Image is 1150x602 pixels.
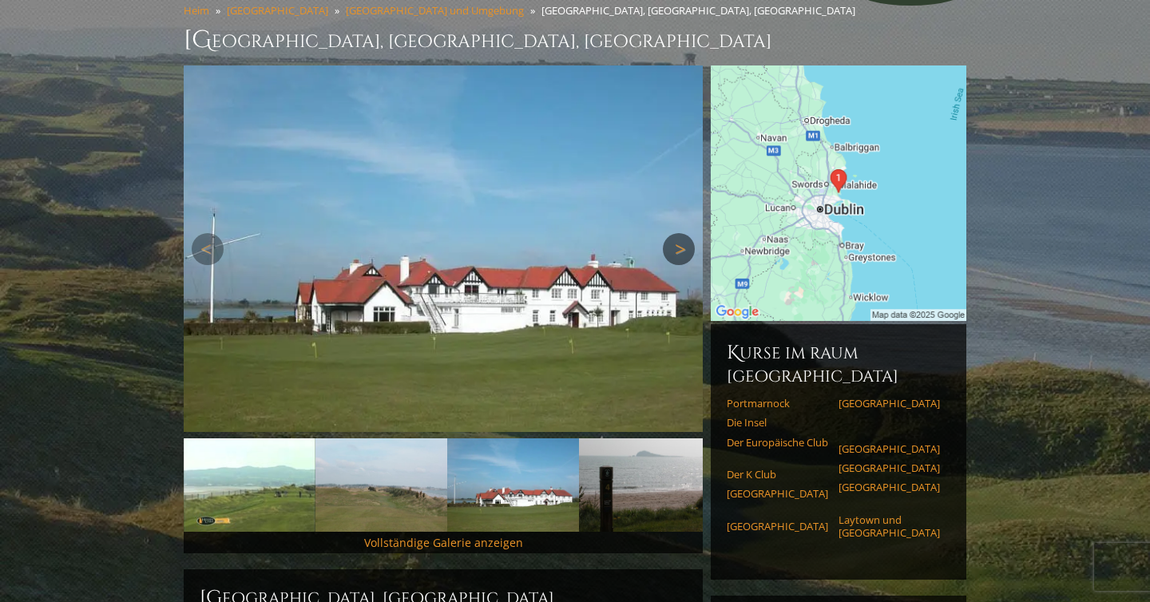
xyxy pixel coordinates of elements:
[727,467,776,481] font: Der K Club
[711,65,966,321] img: Google Karte von Golf Links Road, Portmarnock, Dublin, Irland
[346,3,524,18] a: [GEOGRAPHIC_DATA] und Umgebung
[727,520,828,533] a: [GEOGRAPHIC_DATA]
[839,461,940,474] a: [GEOGRAPHIC_DATA]
[839,513,940,540] a: Laytown und [GEOGRAPHIC_DATA]
[727,415,767,430] font: Die Insel
[839,461,940,475] font: [GEOGRAPHIC_DATA]
[839,397,940,410] a: [GEOGRAPHIC_DATA]
[839,442,940,456] font: [GEOGRAPHIC_DATA]
[727,468,828,481] a: Der K Club
[727,519,828,533] font: [GEOGRAPHIC_DATA]
[727,487,828,500] a: [GEOGRAPHIC_DATA]
[727,436,828,449] a: Der Europäische Club
[839,480,940,494] font: [GEOGRAPHIC_DATA]
[727,435,828,450] font: Der Europäische Club
[227,3,328,18] a: [GEOGRAPHIC_DATA]
[364,535,523,550] a: Vollständige Galerie anzeigen
[727,396,790,410] font: Portmarnock
[541,3,855,18] font: [GEOGRAPHIC_DATA], [GEOGRAPHIC_DATA], [GEOGRAPHIC_DATA]
[839,513,940,540] font: Laytown und [GEOGRAPHIC_DATA]
[727,343,898,387] font: Kurse im Raum [GEOGRAPHIC_DATA]
[839,442,940,455] a: [GEOGRAPHIC_DATA]
[727,416,828,429] a: Die Insel
[184,3,209,18] a: Heim
[727,397,828,410] a: Portmarnock
[184,30,771,53] font: [GEOGRAPHIC_DATA], [GEOGRAPHIC_DATA], [GEOGRAPHIC_DATA]
[727,486,828,501] font: [GEOGRAPHIC_DATA]
[839,481,940,493] a: [GEOGRAPHIC_DATA]
[839,396,940,410] font: [GEOGRAPHIC_DATA]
